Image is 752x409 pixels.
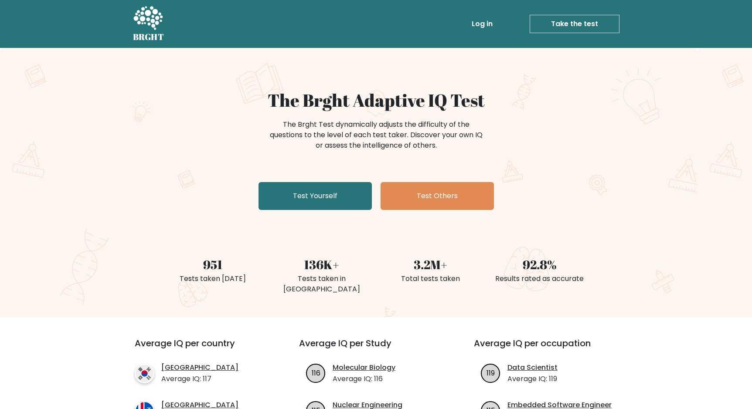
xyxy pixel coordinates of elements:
p: Average IQ: 117 [161,374,238,384]
a: Take the test [530,15,619,33]
div: Tests taken [DATE] [163,274,262,284]
img: country [135,364,154,383]
a: Molecular Biology [333,362,395,373]
a: Test Yourself [259,182,372,210]
p: Average IQ: 116 [333,374,395,384]
h3: Average IQ per occupation [474,338,628,359]
div: 3.2M+ [381,255,480,274]
div: 136K+ [272,255,371,274]
h3: Average IQ per Study [299,338,453,359]
div: Results rated as accurate [490,274,589,284]
div: Tests taken in [GEOGRAPHIC_DATA] [272,274,371,294]
h3: Average IQ per country [135,338,268,359]
div: 951 [163,255,262,274]
div: Total tests taken [381,274,480,284]
h5: BRGHT [133,32,164,42]
a: BRGHT [133,3,164,44]
p: Average IQ: 119 [507,374,558,384]
h1: The Brght Adaptive IQ Test [163,90,589,111]
a: [GEOGRAPHIC_DATA] [161,362,238,373]
div: 92.8% [490,255,589,274]
text: 116 [312,368,320,378]
div: The Brght Test dynamically adjusts the difficulty of the questions to the level of each test take... [267,119,485,151]
a: Log in [468,15,496,33]
a: Data Scientist [507,362,558,373]
text: 119 [487,368,495,378]
a: Test Others [381,182,494,210]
